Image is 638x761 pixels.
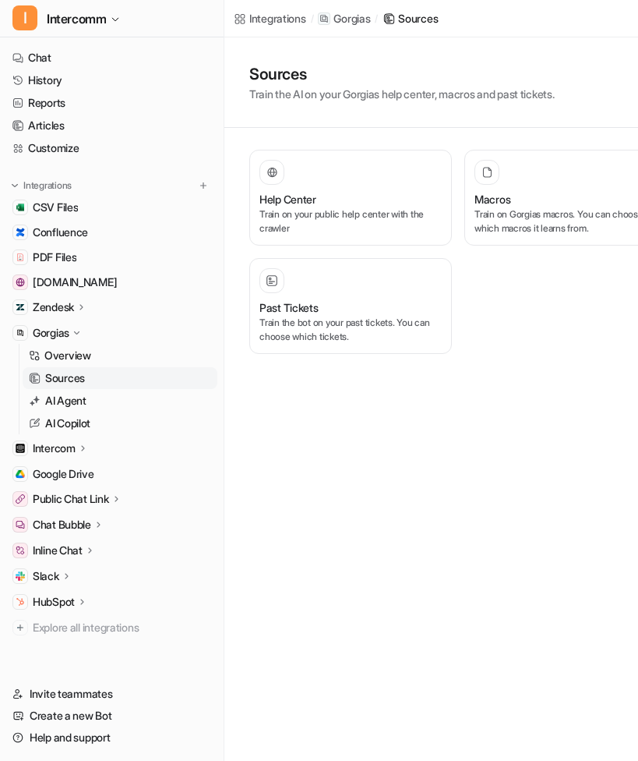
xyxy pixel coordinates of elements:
[33,225,88,240] span: Confluence
[249,86,555,102] p: Train the AI on your Gorgias help center, macros and past tickets.
[16,494,25,504] img: Public Chat Link
[33,615,211,640] span: Explore all integrations
[33,250,76,265] span: PDF Files
[6,115,217,136] a: Articles
[33,568,59,584] p: Slack
[6,246,217,268] a: PDF FilesPDF Files
[259,316,442,344] p: Train the bot on your past tickets. You can choose which tickets.
[33,543,83,558] p: Inline Chat
[16,278,25,287] img: www.helpdesk.com
[33,200,78,215] span: CSV Files
[33,274,117,290] span: [DOMAIN_NAME]
[382,10,438,27] a: Sources
[16,546,25,555] img: Inline Chat
[33,441,76,456] p: Intercom
[23,390,217,412] a: AI Agent
[6,221,217,243] a: ConfluenceConfluence
[6,69,217,91] a: History
[47,8,106,30] span: Intercomm
[16,228,25,237] img: Confluence
[375,12,378,26] span: /
[16,444,25,453] img: Intercom
[6,705,217,727] a: Create a new Bot
[234,10,306,27] a: Integrations
[474,191,510,207] h3: Macros
[6,271,217,293] a: www.helpdesk.com[DOMAIN_NAME]
[16,597,25,607] img: HubSpot
[6,47,217,69] a: Chat
[249,62,555,86] h1: Sources
[311,12,314,26] span: /
[16,572,25,581] img: Slack
[249,150,452,246] button: Help CenterTrain on your public help center with the crawler
[45,370,85,386] p: Sources
[318,11,370,27] a: Gorgias
[16,328,25,338] img: Gorgias
[6,617,217,639] a: Explore all integrations
[6,92,217,114] a: Reports
[23,179,72,192] p: Integrations
[33,517,91,533] p: Chat Bubble
[6,137,217,159] a: Customize
[259,191,316,207] h3: Help Center
[33,325,69,341] p: Gorgias
[44,348,91,363] p: Overview
[6,196,217,218] a: CSV FilesCSV Files
[6,727,217,749] a: Help and support
[16,469,25,479] img: Google Drive
[33,299,74,315] p: Zendesk
[45,393,86,409] p: AI Agent
[333,11,370,27] p: Gorgias
[33,491,109,507] p: Public Chat Link
[9,180,20,191] img: expand menu
[198,180,209,191] img: menu_add.svg
[6,463,217,485] a: Google DriveGoogle Drive
[249,10,306,27] div: Integrations
[23,367,217,389] a: Sources
[259,207,442,235] p: Train on your public help center with the crawler
[249,258,452,354] button: Past TicketsTrain the bot on your past tickets. You can choose which tickets.
[45,416,90,431] p: AI Copilot
[16,253,25,262] img: PDF Files
[398,10,438,27] div: Sources
[12,5,37,30] span: I
[6,178,76,193] button: Integrations
[33,594,75,610] p: HubSpot
[23,345,217,366] a: Overview
[6,683,217,705] a: Invite teammates
[259,299,319,316] h3: Past Tickets
[12,620,28,635] img: explore all integrations
[33,466,94,482] span: Google Drive
[23,412,217,434] a: AI Copilot
[16,303,25,312] img: Zendesk
[16,203,25,212] img: CSV Files
[16,520,25,529] img: Chat Bubble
